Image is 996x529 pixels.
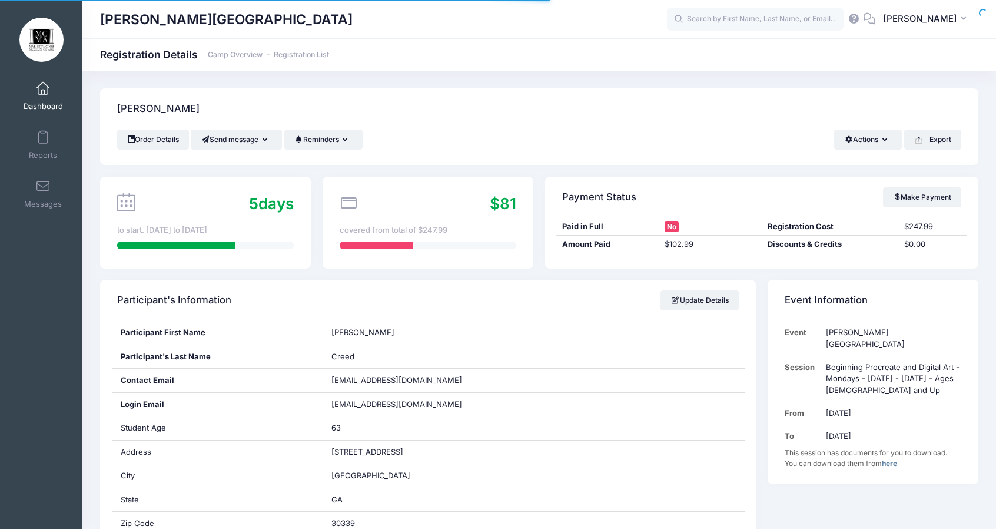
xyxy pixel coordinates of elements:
td: From [785,402,821,425]
span: [EMAIL_ADDRESS][DOMAIN_NAME] [331,399,479,411]
h4: Event Information [785,284,868,318]
a: Camp Overview [208,51,263,59]
a: Dashboard [15,75,71,117]
div: $247.99 [898,221,967,233]
a: Update Details [660,290,739,310]
div: to start. [DATE] to [DATE] [117,224,294,236]
div: Address [112,441,323,464]
a: Make Payment [883,187,961,207]
span: Reports [29,150,57,160]
td: Beginning Procreate and Digital Art - Mondays - [DATE] - [DATE] - Ages [DEMOGRAPHIC_DATA] and Up [821,356,961,402]
img: Marietta Cobb Museum of Art [19,18,64,62]
h1: [PERSON_NAME][GEOGRAPHIC_DATA] [100,6,353,33]
a: here [882,459,897,468]
td: Session [785,356,821,402]
a: Messages [15,173,71,214]
h4: Participant's Information [117,284,231,318]
button: [PERSON_NAME] [875,6,978,33]
div: Participant's Last Name [112,345,323,369]
a: Order Details [117,130,189,150]
div: Student Age [112,416,323,440]
span: 5 [249,194,258,213]
td: [PERSON_NAME][GEOGRAPHIC_DATA] [821,321,961,356]
div: Contact Email [112,369,323,392]
a: Registration List [274,51,329,59]
td: [DATE] [821,425,961,448]
div: State [112,488,323,512]
span: Creed [331,352,354,361]
span: $81 [490,194,516,213]
div: City [112,464,323,488]
a: Reports [15,124,71,166]
div: $102.99 [659,239,762,250]
span: 63 [331,423,341,432]
div: days [249,192,294,215]
td: Event [785,321,821,356]
div: covered from total of $247.99 [340,224,516,236]
span: Dashboard [24,101,63,111]
div: Discounts & Credits [762,239,898,250]
td: [DATE] [821,402,961,425]
span: GA [331,495,343,504]
h1: Registration Details [100,48,329,61]
span: 30339 [331,518,355,528]
button: Send message [191,130,282,150]
span: [PERSON_NAME] [883,12,957,25]
span: [PERSON_NAME] [331,328,394,337]
div: Participant First Name [112,321,323,345]
h4: Payment Status [562,180,636,214]
div: This session has documents for you to download. You can download them from [785,448,961,469]
span: [GEOGRAPHIC_DATA] [331,471,410,480]
span: No [665,221,679,232]
span: [EMAIL_ADDRESS][DOMAIN_NAME] [331,375,462,385]
div: Registration Cost [762,221,898,233]
button: Export [904,130,961,150]
div: $0.00 [898,239,967,250]
div: Amount Paid [556,239,659,250]
td: To [785,425,821,448]
div: Paid in Full [556,221,659,233]
input: Search by First Name, Last Name, or Email... [667,8,844,31]
span: [STREET_ADDRESS] [331,447,403,457]
button: Actions [834,130,902,150]
div: Login Email [112,393,323,416]
h4: [PERSON_NAME] [117,92,200,126]
span: Messages [24,199,62,209]
button: Reminders [284,130,363,150]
